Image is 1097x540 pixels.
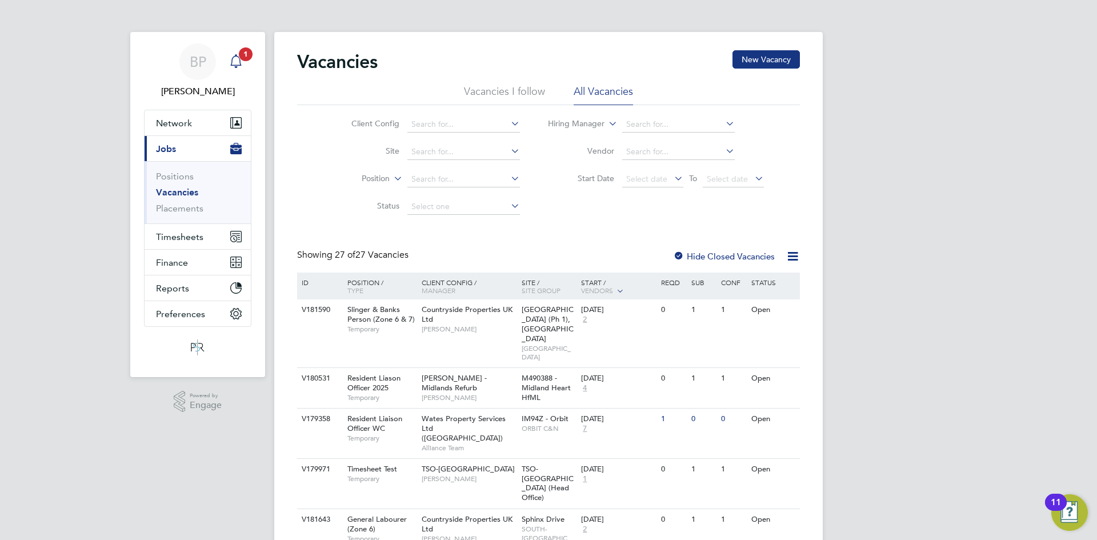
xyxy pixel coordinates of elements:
[422,325,516,334] span: [PERSON_NAME]
[190,54,206,69] span: BP
[407,171,520,187] input: Search for...
[299,409,339,430] div: V179358
[718,459,748,480] div: 1
[658,273,688,292] div: Reqd
[422,443,516,453] span: Alliance Team
[422,474,516,483] span: [PERSON_NAME]
[581,383,588,393] span: 4
[688,299,718,321] div: 1
[225,43,247,80] a: 1
[299,273,339,292] div: ID
[299,509,339,530] div: V181643
[658,368,688,389] div: 0
[156,257,188,268] span: Finance
[673,251,775,262] label: Hide Closed Vacancies
[190,391,222,401] span: Powered by
[145,275,251,301] button: Reports
[748,299,798,321] div: Open
[339,273,419,300] div: Position /
[347,464,397,474] span: Timesheet Test
[522,464,574,503] span: TSO-[GEOGRAPHIC_DATA] (Head Office)
[130,32,265,377] nav: Main navigation
[718,273,748,292] div: Conf
[347,434,416,443] span: Temporary
[581,305,655,315] div: [DATE]
[522,286,560,295] span: Site Group
[522,344,576,362] span: [GEOGRAPHIC_DATA]
[422,414,506,443] span: Wates Property Services Ltd ([GEOGRAPHIC_DATA])
[422,373,487,393] span: [PERSON_NAME] - Midlands Refurb
[145,110,251,135] button: Network
[145,250,251,275] button: Finance
[688,368,718,389] div: 1
[347,325,416,334] span: Temporary
[156,309,205,319] span: Preferences
[299,368,339,389] div: V180531
[156,283,189,294] span: Reports
[686,171,700,186] span: To
[658,509,688,530] div: 0
[519,273,579,300] div: Site /
[658,459,688,480] div: 0
[334,118,399,129] label: Client Config
[324,173,390,185] label: Position
[144,43,251,98] a: BP[PERSON_NAME]
[334,146,399,156] label: Site
[299,459,339,480] div: V179971
[156,171,194,182] a: Positions
[297,249,411,261] div: Showing
[581,525,588,534] span: 2
[144,338,251,357] a: Go to home page
[347,474,416,483] span: Temporary
[718,368,748,389] div: 1
[688,273,718,292] div: Sub
[419,273,519,300] div: Client Config /
[299,299,339,321] div: V181590
[581,465,655,474] div: [DATE]
[464,85,545,105] li: Vacancies I follow
[239,47,253,61] span: 1
[156,231,203,242] span: Timesheets
[548,146,614,156] label: Vendor
[145,161,251,223] div: Jobs
[688,459,718,480] div: 1
[145,301,251,326] button: Preferences
[732,50,800,69] button: New Vacancy
[174,391,222,413] a: Powered byEngage
[539,118,604,130] label: Hiring Manager
[581,374,655,383] div: [DATE]
[581,286,613,295] span: Vendors
[145,136,251,161] button: Jobs
[407,117,520,133] input: Search for...
[548,173,614,183] label: Start Date
[422,305,513,324] span: Countryside Properties UK Ltd
[626,174,667,184] span: Select date
[748,368,798,389] div: Open
[581,474,588,484] span: 1
[347,305,415,324] span: Slinger & Banks Person (Zone 6 & 7)
[748,409,798,430] div: Open
[718,299,748,321] div: 1
[748,459,798,480] div: Open
[688,409,718,430] div: 0
[688,509,718,530] div: 1
[522,305,574,343] span: [GEOGRAPHIC_DATA] (Ph 1), [GEOGRAPHIC_DATA]
[190,401,222,410] span: Engage
[578,273,658,301] div: Start /
[422,514,513,534] span: Countryside Properties UK Ltd
[574,85,633,105] li: All Vacancies
[347,286,363,295] span: Type
[347,373,401,393] span: Resident Liason Officer 2025
[748,509,798,530] div: Open
[622,144,735,160] input: Search for...
[522,414,568,423] span: IM94Z - Orbit
[522,514,564,524] span: Sphinx Drive
[347,393,416,402] span: Temporary
[522,424,576,433] span: ORBIT C&N
[422,464,515,474] span: TSO-[GEOGRAPHIC_DATA]
[335,249,355,261] span: 27 of
[335,249,409,261] span: 27 Vacancies
[718,509,748,530] div: 1
[1051,502,1061,517] div: 11
[407,144,520,160] input: Search for...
